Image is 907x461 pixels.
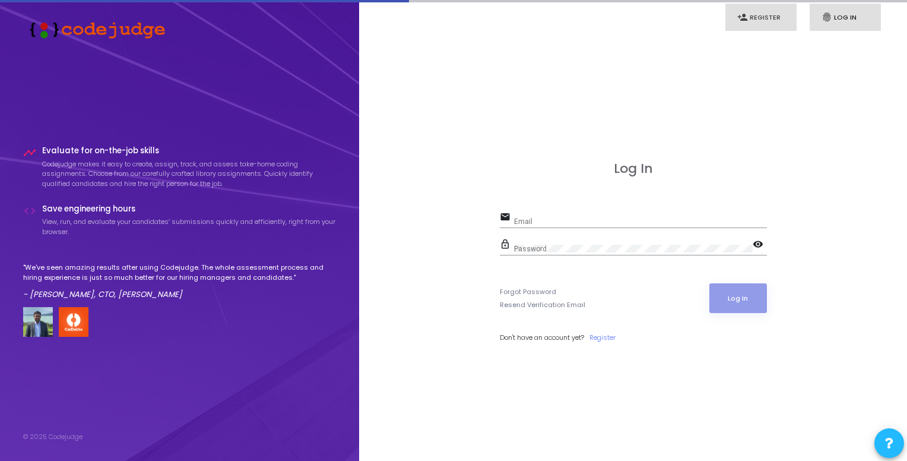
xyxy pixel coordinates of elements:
[23,432,83,442] div: © 2025 Codejudge
[709,283,767,313] button: Log In
[42,204,337,214] h4: Save engineering hours
[822,12,832,23] i: fingerprint
[500,287,556,297] a: Forgot Password
[23,146,36,159] i: timeline
[810,4,881,31] a: fingerprintLog In
[23,289,182,300] em: - [PERSON_NAME], CTO, [PERSON_NAME]
[42,146,337,156] h4: Evaluate for on-the-job skills
[589,333,616,343] a: Register
[23,263,337,282] p: "We've seen amazing results after using Codejudge. The whole assessment process and hiring experi...
[725,4,797,31] a: person_addRegister
[737,12,748,23] i: person_add
[500,161,767,176] h3: Log In
[500,333,584,342] span: Don't have an account yet?
[23,307,53,337] img: user image
[500,238,514,252] mat-icon: lock_outline
[23,204,36,217] i: code
[500,300,585,310] a: Resend Verification Email
[59,307,88,337] img: company-logo
[42,159,337,189] p: Codejudge makes it easy to create, assign, track, and assess take-home coding assignments. Choose...
[42,217,337,236] p: View, run, and evaluate your candidates’ submissions quickly and efficiently, right from your bro...
[500,211,514,225] mat-icon: email
[753,238,767,252] mat-icon: visibility
[514,217,767,226] input: Email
